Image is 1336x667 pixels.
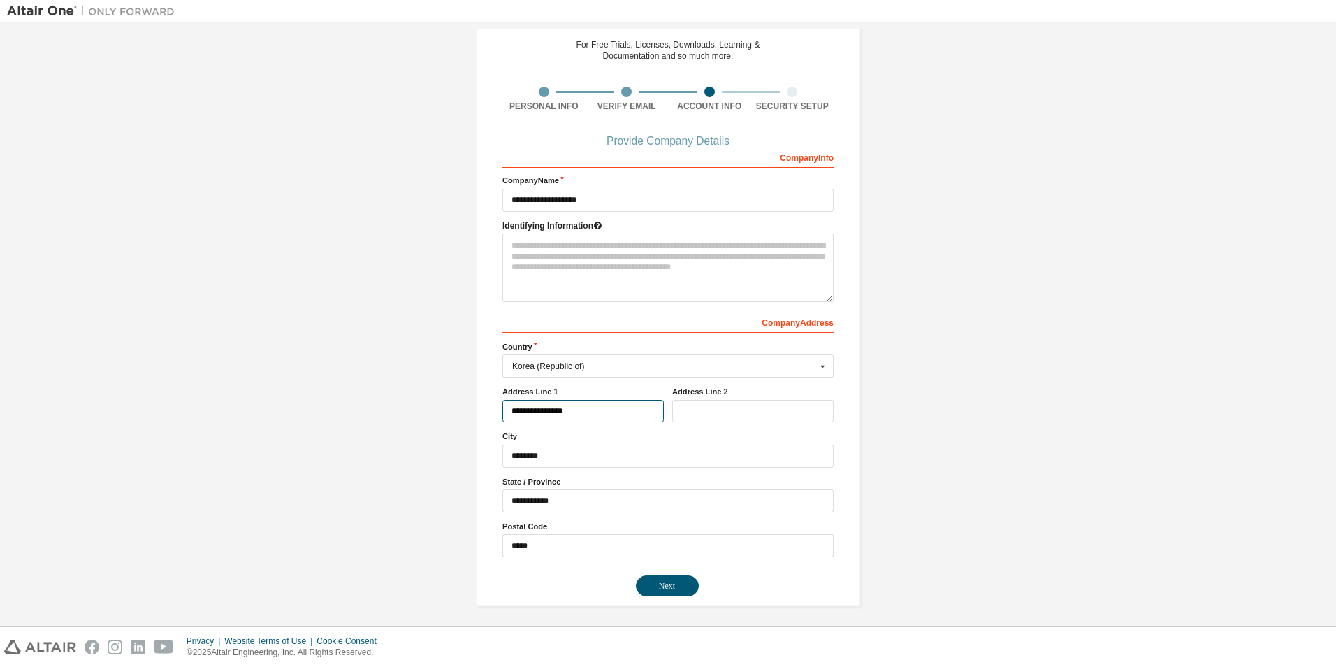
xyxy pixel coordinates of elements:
[502,386,664,397] label: Address Line 1
[502,310,834,333] div: Company Address
[502,145,834,168] div: Company Info
[224,636,317,647] div: Website Terms of Use
[512,362,816,371] div: Korea (Republic of)
[502,341,834,352] label: Country
[502,221,593,231] font: Identifying Information
[187,636,224,647] div: Privacy
[187,647,385,659] p: ©
[4,640,76,654] img: altair_logo.svg
[154,640,174,654] img: youtube.svg
[560,14,776,31] div: Create an Altair One Account
[502,220,834,231] label: Please provide any information that will help our support team identify your company. Email and n...
[193,647,374,657] font: 2025 Altair Engineering, Inc. All Rights Reserved.
[85,640,99,654] img: facebook.svg
[576,39,760,62] div: For Free Trials, Licenses, Downloads, Learning & Documentation and so much more.
[636,575,699,596] button: Next
[317,636,384,647] div: Cookie Consent
[502,137,834,145] div: Provide Company Details
[668,101,751,112] div: Account Info
[502,101,586,112] div: Personal Info
[108,640,122,654] img: instagram.svg
[502,476,834,487] label: State / Province
[131,640,145,654] img: linkedin.svg
[502,521,834,532] label: Postal Code
[7,4,182,18] img: Altair One
[586,101,669,112] div: Verify Email
[751,101,834,112] div: Security Setup
[672,386,834,397] label: Address Line 2
[502,431,834,442] label: City
[502,175,834,186] label: Company Name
